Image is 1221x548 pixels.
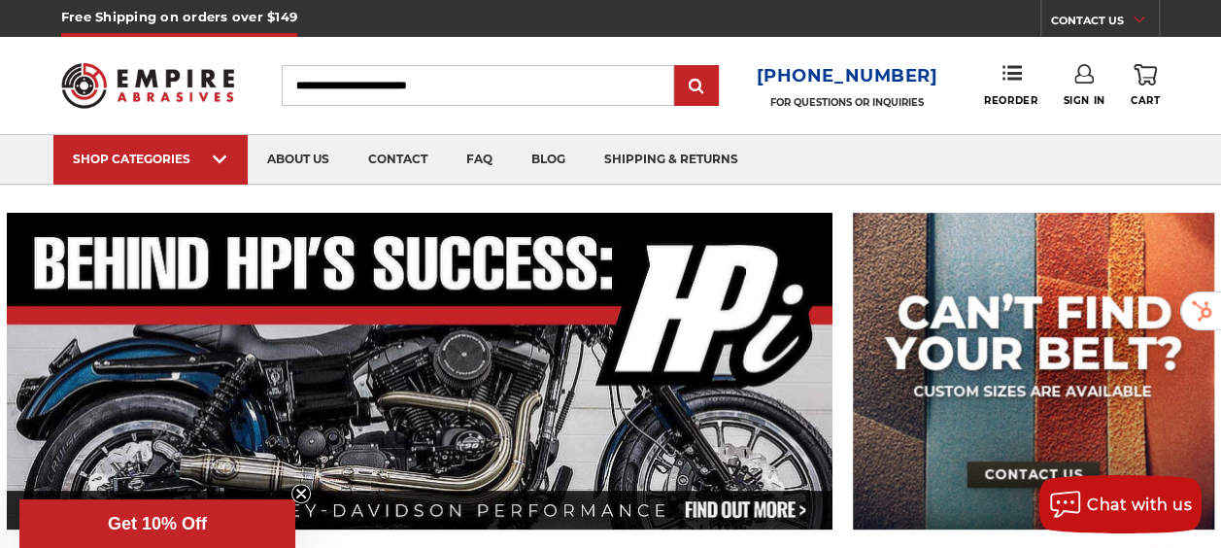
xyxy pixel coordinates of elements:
[1131,64,1160,107] a: Cart
[19,499,295,548] div: Get 10% OffClose teaser
[1038,475,1202,533] button: Chat with us
[1131,94,1160,107] span: Cart
[349,135,447,185] a: contact
[677,67,716,106] input: Submit
[61,51,234,120] img: Empire Abrasives
[1063,94,1104,107] span: Sign In
[757,62,938,90] a: [PHONE_NUMBER]
[757,96,938,109] p: FOR QUESTIONS OR INQUIRIES
[585,135,758,185] a: shipping & returns
[1087,496,1192,514] span: Chat with us
[984,94,1037,107] span: Reorder
[447,135,512,185] a: faq
[984,64,1037,106] a: Reorder
[248,135,349,185] a: about us
[291,484,311,503] button: Close teaser
[7,213,832,530] img: Banner for an interview featuring Horsepower Inc who makes Harley performance upgrades featured o...
[512,135,585,185] a: blog
[108,514,207,533] span: Get 10% Off
[853,213,1213,530] img: promo banner for custom belts.
[73,152,228,166] div: SHOP CATEGORIES
[1051,10,1159,37] a: CONTACT US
